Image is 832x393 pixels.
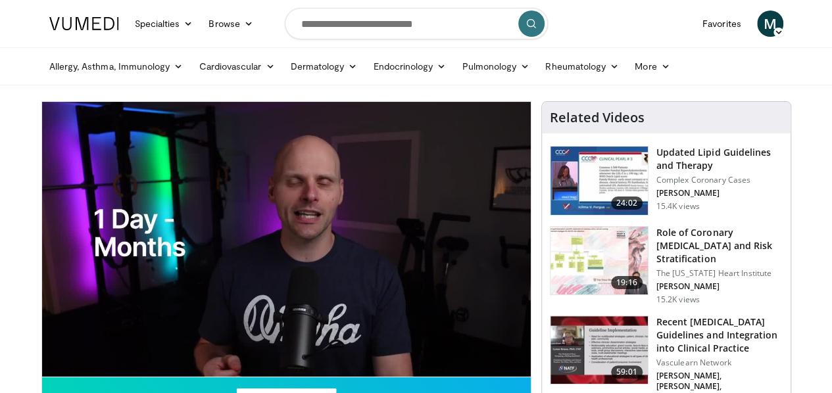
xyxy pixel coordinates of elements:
a: Favorites [695,11,749,37]
p: Complex Coronary Cases [656,175,783,185]
p: [PERSON_NAME] [656,188,783,198]
a: Dermatology [283,53,366,80]
a: Specialties [127,11,201,37]
a: Browse [201,11,261,37]
img: VuMedi Logo [49,17,119,30]
img: 1efa8c99-7b8a-4ab5-a569-1c219ae7bd2c.150x105_q85_crop-smart_upscale.jpg [551,227,648,295]
h3: Updated Lipid Guidelines and Therapy [656,146,783,172]
h3: Role of Coronary [MEDICAL_DATA] and Risk Stratification [656,226,783,266]
a: 19:16 Role of Coronary [MEDICAL_DATA] and Risk Stratification The [US_STATE] Heart Institute [PER... [550,226,783,305]
span: 59:01 [611,365,643,379]
a: Pulmonology [454,53,537,80]
p: The [US_STATE] Heart Institute [656,268,783,279]
video-js: Video Player [42,102,531,377]
h4: Related Videos [550,110,645,126]
a: More [627,53,677,80]
a: Rheumatology [537,53,627,80]
a: Cardiovascular [191,53,282,80]
p: 15.4K views [656,201,700,212]
a: M [757,11,783,37]
span: 24:02 [611,196,643,210]
p: [PERSON_NAME] [656,281,783,292]
span: 19:16 [611,276,643,289]
img: 87825f19-cf4c-4b91-bba1-ce218758c6bb.150x105_q85_crop-smart_upscale.jpg [551,316,648,384]
img: 77f671eb-9394-4acc-bc78-a9f077f94e00.150x105_q85_crop-smart_upscale.jpg [551,147,648,215]
a: 24:02 Updated Lipid Guidelines and Therapy Complex Coronary Cases [PERSON_NAME] 15.4K views [550,146,783,216]
h3: Recent [MEDICAL_DATA] Guidelines and Integration into Clinical Practice [656,315,783,355]
a: Allergy, Asthma, Immunology [41,53,191,80]
a: Endocrinology [365,53,454,80]
input: Search topics, interventions [285,8,548,39]
p: Vasculearn Network [656,358,783,368]
p: 15.2K views [656,294,700,305]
